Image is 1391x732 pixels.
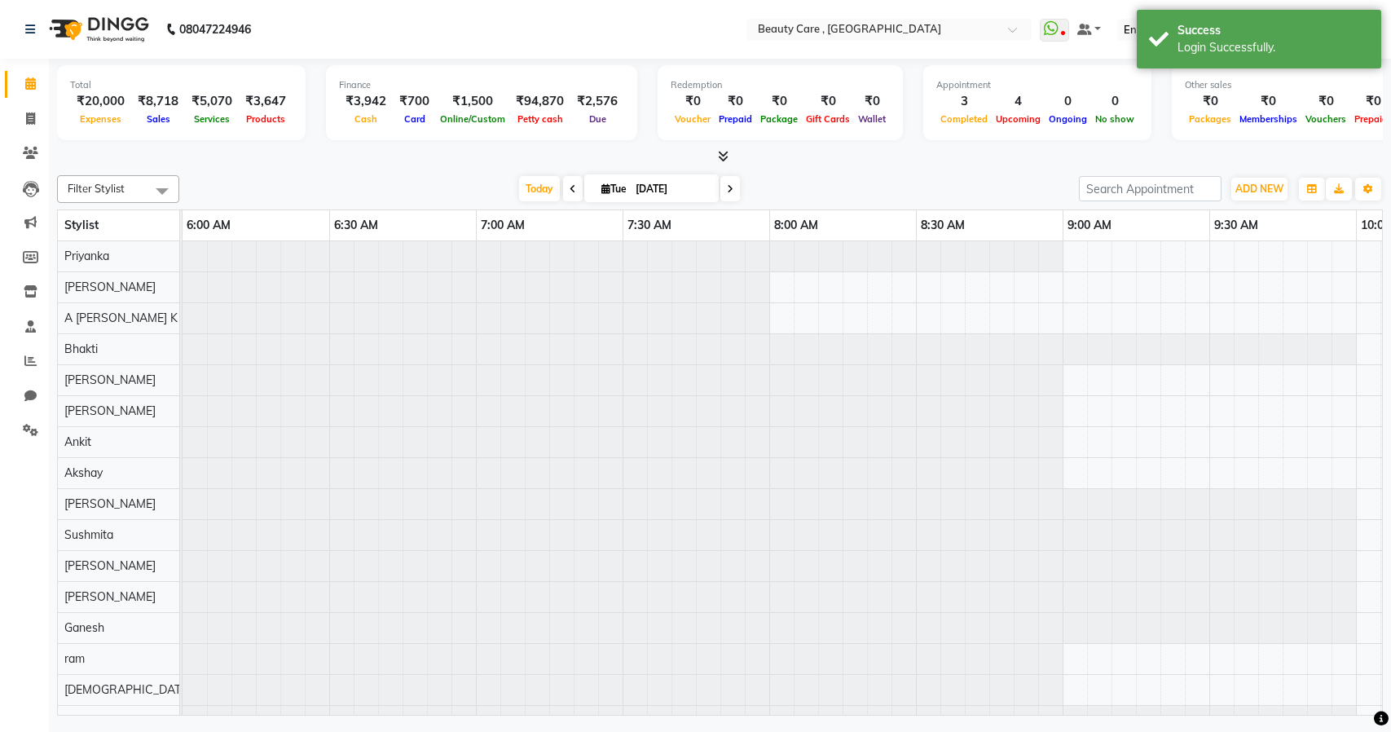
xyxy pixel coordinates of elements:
[400,113,429,125] span: Card
[179,7,251,52] b: 08047224946
[1210,214,1262,237] a: 9:30 AM
[854,113,890,125] span: Wallet
[70,92,131,111] div: ₹20,000
[854,92,890,111] div: ₹0
[1045,113,1091,125] span: Ongoing
[143,113,174,125] span: Sales
[513,113,567,125] span: Petty cash
[64,465,103,480] span: Akshay
[64,249,109,263] span: Priyanka
[64,527,113,542] span: Sushmita
[1301,113,1350,125] span: Vouchers
[1231,178,1288,201] button: ADD NEW
[68,182,125,195] span: Filter Stylist
[64,651,85,666] span: ram
[936,92,992,111] div: 3
[585,113,610,125] span: Due
[350,113,381,125] span: Cash
[936,113,992,125] span: Completed
[436,92,509,111] div: ₹1,500
[70,78,293,92] div: Total
[64,496,156,511] span: [PERSON_NAME]
[917,214,969,237] a: 8:30 AM
[1235,183,1283,195] span: ADD NEW
[239,92,293,111] div: ₹3,647
[1235,113,1301,125] span: Memberships
[802,92,854,111] div: ₹0
[64,373,156,387] span: [PERSON_NAME]
[64,589,156,604] span: [PERSON_NAME]
[802,113,854,125] span: Gift Cards
[1185,92,1235,111] div: ₹0
[1235,92,1301,111] div: ₹0
[1178,22,1369,39] div: Success
[1185,113,1235,125] span: Packages
[1301,92,1350,111] div: ₹0
[339,78,624,92] div: Finance
[671,78,890,92] div: Redemption
[671,92,715,111] div: ₹0
[1091,113,1138,125] span: No show
[64,434,91,449] span: Ankit
[756,92,802,111] div: ₹0
[436,113,509,125] span: Online/Custom
[183,214,235,237] a: 6:00 AM
[242,113,289,125] span: Products
[1079,176,1222,201] input: Search Appointment
[1091,92,1138,111] div: 0
[1063,214,1116,237] a: 9:00 AM
[597,183,631,195] span: Tue
[64,342,98,356] span: Bhakti
[64,218,99,232] span: Stylist
[519,176,560,201] span: Today
[64,620,104,635] span: Ganesh
[756,113,802,125] span: Package
[339,92,393,111] div: ₹3,942
[770,214,822,237] a: 8:00 AM
[623,214,676,237] a: 7:30 AM
[330,214,382,237] a: 6:30 AM
[631,177,712,201] input: 2025-09-02
[185,92,239,111] div: ₹5,070
[1323,667,1375,716] iframe: chat widget
[1178,39,1369,56] div: Login Successfully.
[131,92,185,111] div: ₹8,718
[1045,92,1091,111] div: 0
[992,113,1045,125] span: Upcoming
[393,92,436,111] div: ₹700
[64,311,178,325] span: A [PERSON_NAME] K
[64,558,156,573] span: [PERSON_NAME]
[64,280,156,294] span: [PERSON_NAME]
[715,113,756,125] span: Prepaid
[477,214,529,237] a: 7:00 AM
[76,113,125,125] span: Expenses
[936,78,1138,92] div: Appointment
[992,92,1045,111] div: 4
[671,113,715,125] span: Voucher
[509,92,570,111] div: ₹94,870
[570,92,624,111] div: ₹2,576
[190,113,234,125] span: Services
[64,403,156,418] span: [PERSON_NAME]
[715,92,756,111] div: ₹0
[42,7,153,52] img: logo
